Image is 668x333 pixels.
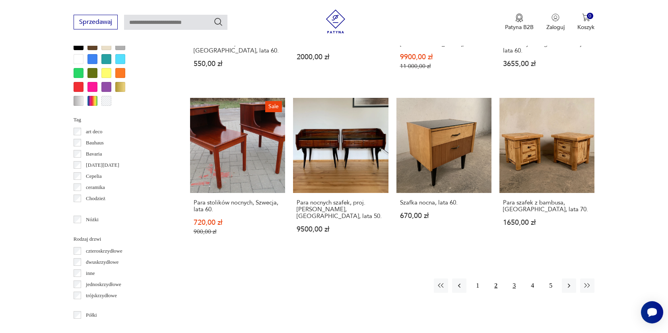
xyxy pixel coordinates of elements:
p: art deco [86,127,103,136]
p: czteroskrzydłowe [86,247,122,255]
button: 3 [507,278,521,293]
img: Ikonka użytkownika [551,14,559,21]
a: SalePara stolików nocnych, Szwecja, lata 60.Para stolików nocnych, Szwecja, lata 60.720,00 zł900,... [190,98,285,251]
p: 2000,00 zł [297,54,384,60]
h3: Nocna szafka VEB MÖBELFABRIK, [GEOGRAPHIC_DATA], lata 60. [194,34,282,54]
p: Tag [74,115,171,124]
p: 670,00 zł [400,212,488,219]
button: Patyna B2B [505,14,534,31]
p: 9900,00 zł [400,54,488,60]
img: Ikona koszyka [582,14,590,21]
iframe: Smartsupp widget button [641,301,663,323]
button: 1 [470,278,485,293]
button: Zaloguj [546,14,565,31]
h3: Para szafek nocnych, [GEOGRAPHIC_DATA], lata 50. [400,34,488,47]
h3: Para stolików nocnych, Szwecja, lata 60. [194,199,282,213]
p: Bauhaus [86,138,104,147]
button: 4 [525,278,540,293]
p: Ćmielów [86,205,105,214]
p: 3655,00 zł [503,60,591,67]
p: Nóżki [86,215,99,224]
a: Sprzedawaj [74,20,118,25]
div: 0 [587,13,594,19]
p: 9500,00 zł [297,226,384,233]
p: Rodzaj drzwi [74,235,171,243]
a: Para nocnych szafek, proj. Paolo Buffa, Włochy, lata 50.Para nocnych szafek, proj. [PERSON_NAME],... [293,98,388,251]
p: 550,00 zł [194,60,282,67]
p: 900,00 zł [194,228,282,235]
a: Para szafek z bambusa, Włochy, lata 70.Para szafek z bambusa, [GEOGRAPHIC_DATA], lata 70.1650,00 zł [499,98,594,251]
img: Patyna - sklep z meblami i dekoracjami vintage [324,10,348,33]
h3: Szafka nocna, lata 60. [400,199,488,206]
h3: Orzechowa szafka nocna z metalowymi nogami – Szwecja – lata 60. [503,34,591,54]
button: 5 [544,278,558,293]
p: ceramika [86,183,105,192]
h3: Para nocnych stoliczków, Dania, lata 60. [297,34,384,47]
button: Szukaj [214,17,223,27]
p: dwuskrzydłowe [86,258,118,267]
p: Chodzież [86,194,105,203]
p: Cepelia [86,172,102,181]
button: Sprzedawaj [74,15,118,29]
p: Patyna B2B [505,23,534,31]
p: inne [86,269,95,278]
p: [DATE][DATE] [86,161,119,169]
p: Półki [86,311,97,319]
p: Bavaria [86,150,102,158]
img: Ikona medalu [515,14,523,22]
h3: Para szafek z bambusa, [GEOGRAPHIC_DATA], lata 70. [503,199,591,213]
p: 1650,00 zł [503,219,591,226]
p: 720,00 zł [194,219,282,226]
button: 2 [489,278,503,293]
a: Szafka nocna, lata 60.Szafka nocna, lata 60.670,00 zł [396,98,491,251]
p: jednoskrzydłowe [86,280,121,289]
p: 11 000,00 zł [400,63,488,70]
p: trójskrzydłowe [86,291,117,300]
p: Zaloguj [546,23,565,31]
button: 0Koszyk [577,14,594,31]
h3: Para nocnych szafek, proj. [PERSON_NAME], [GEOGRAPHIC_DATA], lata 50. [297,199,384,220]
a: Ikona medaluPatyna B2B [505,14,534,31]
p: Koszyk [577,23,594,31]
